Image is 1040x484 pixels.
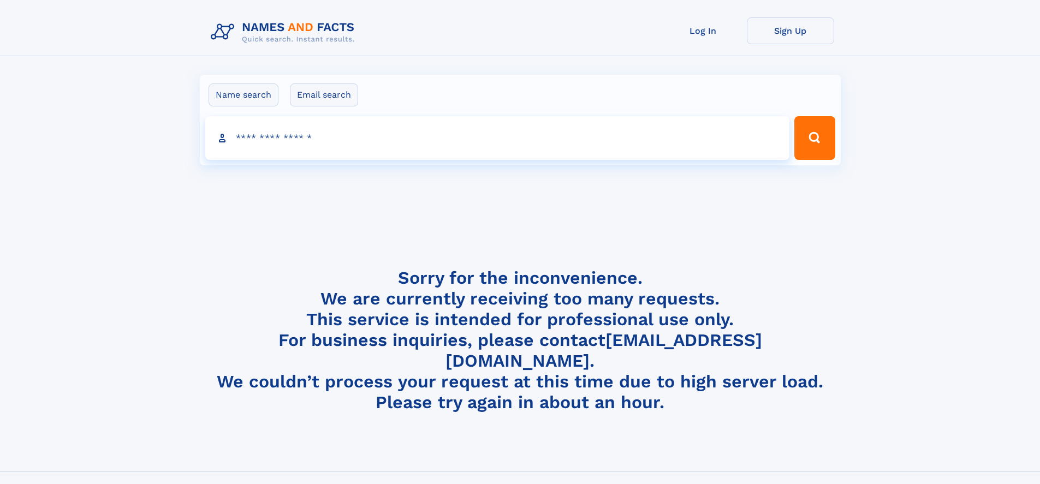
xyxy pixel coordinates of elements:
[794,116,835,160] button: Search Button
[206,17,364,47] img: Logo Names and Facts
[206,267,834,413] h4: Sorry for the inconvenience. We are currently receiving too many requests. This service is intend...
[290,83,358,106] label: Email search
[659,17,747,44] a: Log In
[209,83,278,106] label: Name search
[747,17,834,44] a: Sign Up
[205,116,790,160] input: search input
[445,330,762,371] a: [EMAIL_ADDRESS][DOMAIN_NAME]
